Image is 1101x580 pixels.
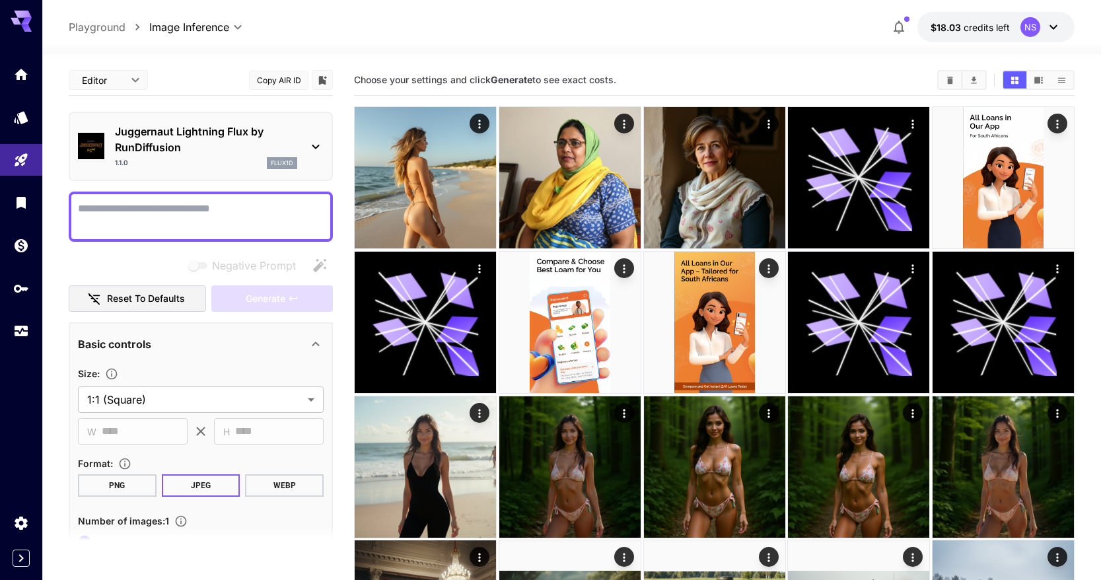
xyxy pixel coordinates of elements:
[355,396,496,538] img: 9k=
[1048,114,1067,133] div: Actions
[903,547,923,567] div: Actions
[470,547,489,567] div: Actions
[964,22,1010,33] span: credits left
[1020,17,1040,37] div: NS
[937,70,987,90] div: Clear AllDownload All
[614,547,634,567] div: Actions
[614,114,634,133] div: Actions
[614,403,634,423] div: Actions
[354,74,616,85] span: Choose your settings and click to see exact costs.
[113,457,137,470] button: Choose the file format for the output image.
[87,424,96,439] span: W
[499,107,641,248] img: 2Q==
[470,258,489,278] div: Actions
[82,73,123,87] span: Editor
[1002,70,1075,90] div: Show media in grid viewShow media in video viewShow media in list view
[1027,71,1050,89] button: Show media in video view
[1048,547,1067,567] div: Actions
[1048,258,1067,278] div: Actions
[78,118,324,174] div: Juggernaut Lightning Flux by RunDiffusion1.1.0flux1d
[13,152,29,168] div: Playground
[13,280,29,297] div: API Keys
[962,71,985,89] button: Download All
[758,114,778,133] div: Actions
[644,252,785,393] img: Z
[13,109,29,126] div: Models
[903,114,923,133] div: Actions
[169,515,193,528] button: Specify how many images to generate in a single request. Each image generation will be charged se...
[115,124,297,155] p: Juggernaut Lightning Flux by RunDiffusion
[644,107,785,248] img: 2Q==
[162,474,240,497] button: JPEG
[644,396,785,538] img: 2Q==
[903,403,923,423] div: Actions
[917,12,1075,42] button: $18.03042NS
[13,66,29,83] div: Home
[78,515,169,526] span: Number of images : 1
[931,22,964,33] span: $18.03
[69,285,206,312] button: Reset to defaults
[491,74,532,85] b: Generate
[186,257,306,273] span: Negative prompts are not compatible with the selected model.
[78,336,151,352] p: Basic controls
[933,396,1074,538] img: 2Q==
[87,392,302,408] span: 1:1 (Square)
[13,515,29,531] div: Settings
[13,550,30,567] button: Expand sidebar
[903,258,923,278] div: Actions
[78,368,100,379] span: Size :
[69,19,125,35] a: Playground
[758,547,778,567] div: Actions
[78,458,113,469] span: Format :
[78,328,324,360] div: Basic controls
[13,237,29,254] div: Wallet
[788,396,929,538] img: Z
[758,403,778,423] div: Actions
[499,252,641,393] img: Z
[13,323,29,340] div: Usage
[499,396,641,538] img: 9k=
[1050,71,1073,89] button: Show media in list view
[316,72,328,88] button: Add to library
[931,20,1010,34] div: $18.03042
[245,474,324,497] button: WEBP
[115,158,128,168] p: 1.1.0
[212,258,296,273] span: Negative Prompt
[470,403,489,423] div: Actions
[614,258,634,278] div: Actions
[939,71,962,89] button: Clear All
[933,107,1074,248] img: 2Q==
[223,424,230,439] span: H
[249,71,308,90] button: Copy AIR ID
[1003,71,1026,89] button: Show media in grid view
[100,367,124,381] button: Adjust the dimensions of the generated image by specifying its width and height in pixels, or sel...
[1048,403,1067,423] div: Actions
[271,159,293,168] p: flux1d
[69,19,149,35] nav: breadcrumb
[13,194,29,211] div: Library
[355,107,496,248] img: 9k=
[470,114,489,133] div: Actions
[149,19,229,35] span: Image Inference
[758,258,778,278] div: Actions
[78,474,157,497] button: PNG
